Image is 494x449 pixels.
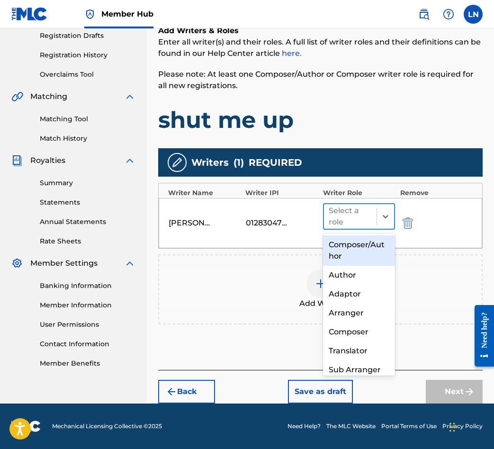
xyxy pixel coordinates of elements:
[414,5,433,24] a: Public Search
[40,50,135,60] a: Registration History
[30,91,67,102] span: Matching
[101,9,153,19] span: Member Hub
[168,188,241,198] div: Writer Name
[11,155,23,166] img: Royalties
[323,285,395,304] div: Adaptor
[323,323,395,341] div: Composer
[158,70,474,90] span: Please note: At least one Composer/Author or Composer writer role is required for all new registr...
[158,106,483,134] h1: shut me up
[124,91,135,102] img: expand
[11,421,41,432] img: logo
[400,188,473,198] div: Remove
[323,341,395,360] div: Translator
[11,258,23,269] img: Member Settings
[249,155,302,170] span: REQUIRED
[447,404,494,449] iframe: Chat Widget
[124,155,135,166] img: expand
[245,188,318,198] div: Writer IPI
[158,380,215,404] button: Back
[442,422,483,431] a: Privacy Policy
[40,198,135,207] a: Statements
[464,5,483,24] div: User Menu
[467,298,494,374] iframe: Resource Center
[315,278,326,289] img: add
[282,49,302,58] a: here.
[40,359,135,368] a: Member Benefits
[403,217,413,229] img: 12a2ab48e56ec057fbd8.svg
[30,258,98,269] span: Member Settings
[171,157,183,168] img: writers
[329,205,372,228] div: Select a role
[40,217,135,227] a: Annual Statements
[323,304,395,323] div: Arranger
[40,236,135,246] a: Rate Sheets
[439,5,458,24] div: Help
[166,386,177,397] img: 7ee5dd4eb1f8a8e3ef2f.svg
[323,266,395,285] div: Author
[40,281,135,291] a: Banking Information
[299,298,342,309] span: Add Writer
[40,339,135,349] a: Contact Information
[40,134,135,144] a: Match History
[191,155,229,170] span: Writers
[124,258,135,269] img: expand
[323,235,395,266] div: Composer/Author
[158,25,483,36] h6: Add Writers & Roles
[40,300,135,310] a: Member Information
[158,37,481,58] span: Enter all writer(s) and their roles. A full list of writer roles and their definitions can be fou...
[234,155,244,170] span: ( 1 )
[40,31,135,41] a: Registration Drafts
[323,188,395,198] div: Writer Role
[40,70,135,80] a: Overclaims Tool
[418,9,430,20] img: search
[84,9,96,20] img: Top Rightsholder
[40,114,135,124] a: Matching Tool
[40,320,135,330] a: User Permissions
[449,413,455,441] div: Drag
[11,91,23,102] img: Matching
[52,422,162,431] span: Mechanical Licensing Collective © 2025
[30,155,65,166] span: Royalties
[40,178,135,188] a: Summary
[326,422,376,431] a: The MLC Website
[381,422,437,431] a: Portal Terms of Use
[288,380,353,404] button: Save as draft
[11,7,48,21] img: MLC Logo
[287,422,321,431] a: Need Help?
[443,9,454,20] img: help
[323,360,395,379] div: Sub Arranger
